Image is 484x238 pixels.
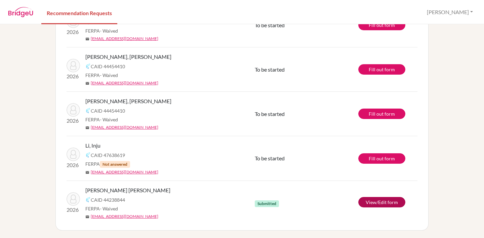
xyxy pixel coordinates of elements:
[67,148,80,161] img: Li, Inju
[100,28,118,34] span: - Waived
[85,160,130,168] span: FERPA
[85,186,170,194] span: [PERSON_NAME] [PERSON_NAME]
[358,20,405,30] a: Fill out form
[100,117,118,122] span: - Waived
[91,213,158,220] a: [EMAIL_ADDRESS][DOMAIN_NAME]
[8,7,33,17] img: BridgeU logo
[85,81,89,85] span: mail
[85,215,89,219] span: mail
[85,37,89,41] span: mail
[85,205,118,212] span: FERPA
[255,111,285,117] span: To be started
[91,169,158,175] a: [EMAIL_ADDRESS][DOMAIN_NAME]
[255,155,285,161] span: To be started
[85,170,89,174] span: mail
[255,22,285,28] span: To be started
[85,152,91,158] img: Common App logo
[255,200,279,207] span: Submitted
[91,63,125,70] span: CAID 44454410
[67,192,80,206] img: Matus Porras, Alejandro
[41,1,117,24] a: Recommendation Requests
[91,36,158,42] a: [EMAIL_ADDRESS][DOMAIN_NAME]
[85,116,118,123] span: FERPA
[424,6,476,18] button: [PERSON_NAME]
[67,72,80,80] p: 2026
[67,161,80,169] p: 2026
[255,66,285,73] span: To be started
[67,117,80,125] p: 2026
[100,206,118,211] span: - Waived
[358,109,405,119] a: Fill out form
[85,97,171,105] span: [PERSON_NAME], [PERSON_NAME]
[85,126,89,130] span: mail
[100,72,118,78] span: - Waived
[67,103,80,117] img: Ortiz Stoessel, Sebastian Jose
[91,124,158,130] a: [EMAIL_ADDRESS][DOMAIN_NAME]
[91,196,125,203] span: CAID 44238844
[85,197,91,202] img: Common App logo
[85,27,118,34] span: FERPA
[85,64,91,69] img: Common App logo
[67,206,80,214] p: 2026
[67,28,80,36] p: 2026
[358,64,405,75] a: Fill out form
[100,161,130,168] span: Not answered
[91,107,125,114] span: CAID 44454410
[85,108,91,113] img: Common App logo
[358,153,405,164] a: Fill out form
[67,59,80,72] img: Ortiz Stoessel, Sebastian Jose
[85,142,100,150] span: Li, Inju
[358,197,405,207] a: View/Edit form
[85,72,118,79] span: FERPA
[85,53,171,61] span: [PERSON_NAME], [PERSON_NAME]
[91,80,158,86] a: [EMAIL_ADDRESS][DOMAIN_NAME]
[91,152,125,159] span: CAID 47638619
